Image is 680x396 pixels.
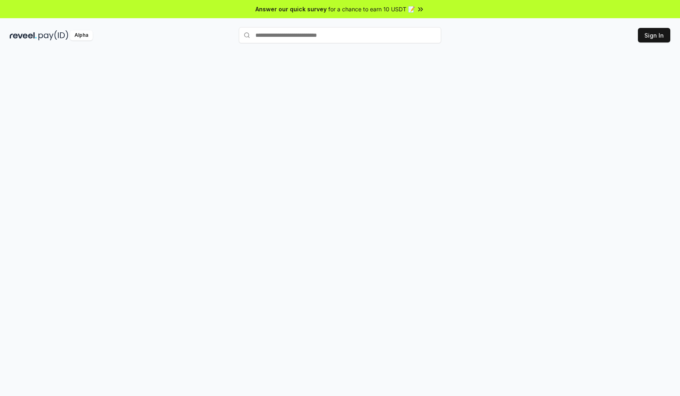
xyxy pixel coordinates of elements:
[638,28,670,42] button: Sign In
[328,5,415,13] span: for a chance to earn 10 USDT 📝
[70,30,93,40] div: Alpha
[38,30,68,40] img: pay_id
[255,5,327,13] span: Answer our quick survey
[10,30,37,40] img: reveel_dark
